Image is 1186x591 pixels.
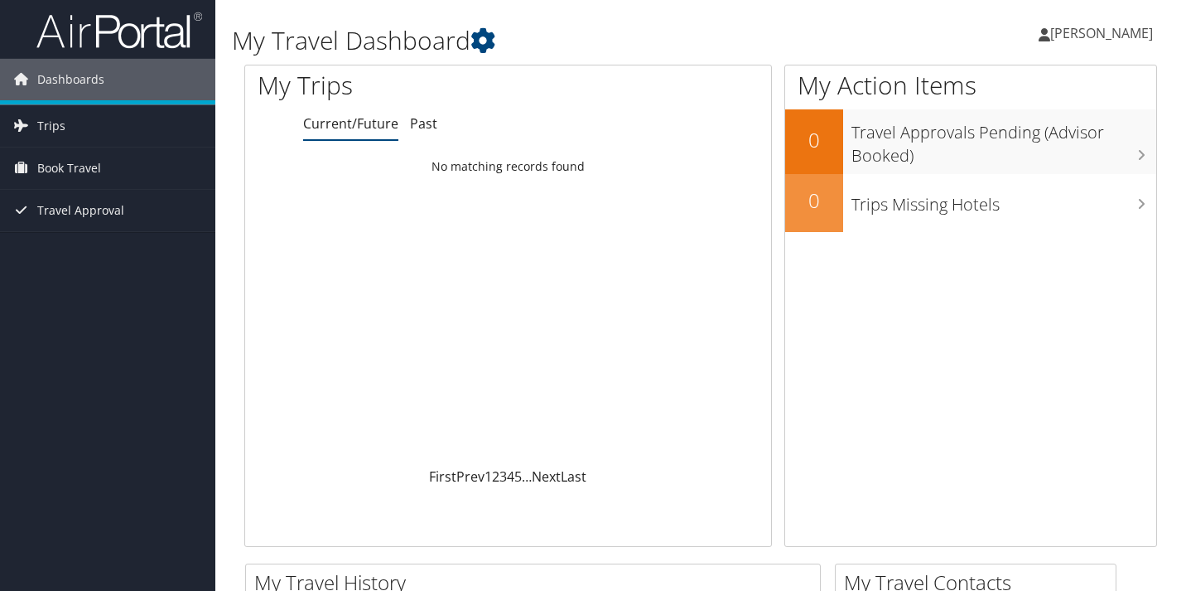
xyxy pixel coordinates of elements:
[36,11,202,50] img: airportal-logo.png
[258,68,539,103] h1: My Trips
[507,467,514,486] a: 4
[851,185,1156,216] h3: Trips Missing Hotels
[37,190,124,231] span: Travel Approval
[456,467,485,486] a: Prev
[303,114,398,133] a: Current/Future
[785,109,1156,173] a: 0Travel Approvals Pending (Advisor Booked)
[1039,8,1169,58] a: [PERSON_NAME]
[492,467,499,486] a: 2
[37,105,65,147] span: Trips
[785,174,1156,232] a: 0Trips Missing Hotels
[37,148,101,189] span: Book Travel
[37,59,104,100] span: Dashboards
[785,187,843,215] h2: 0
[410,114,437,133] a: Past
[429,467,456,486] a: First
[532,467,561,486] a: Next
[785,68,1156,103] h1: My Action Items
[514,467,522,486] a: 5
[851,113,1156,167] h3: Travel Approvals Pending (Advisor Booked)
[522,467,532,486] span: …
[485,467,492,486] a: 1
[1050,24,1153,42] span: [PERSON_NAME]
[232,23,857,58] h1: My Travel Dashboard
[245,152,771,182] td: No matching records found
[499,467,507,486] a: 3
[561,467,586,486] a: Last
[785,126,843,154] h2: 0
